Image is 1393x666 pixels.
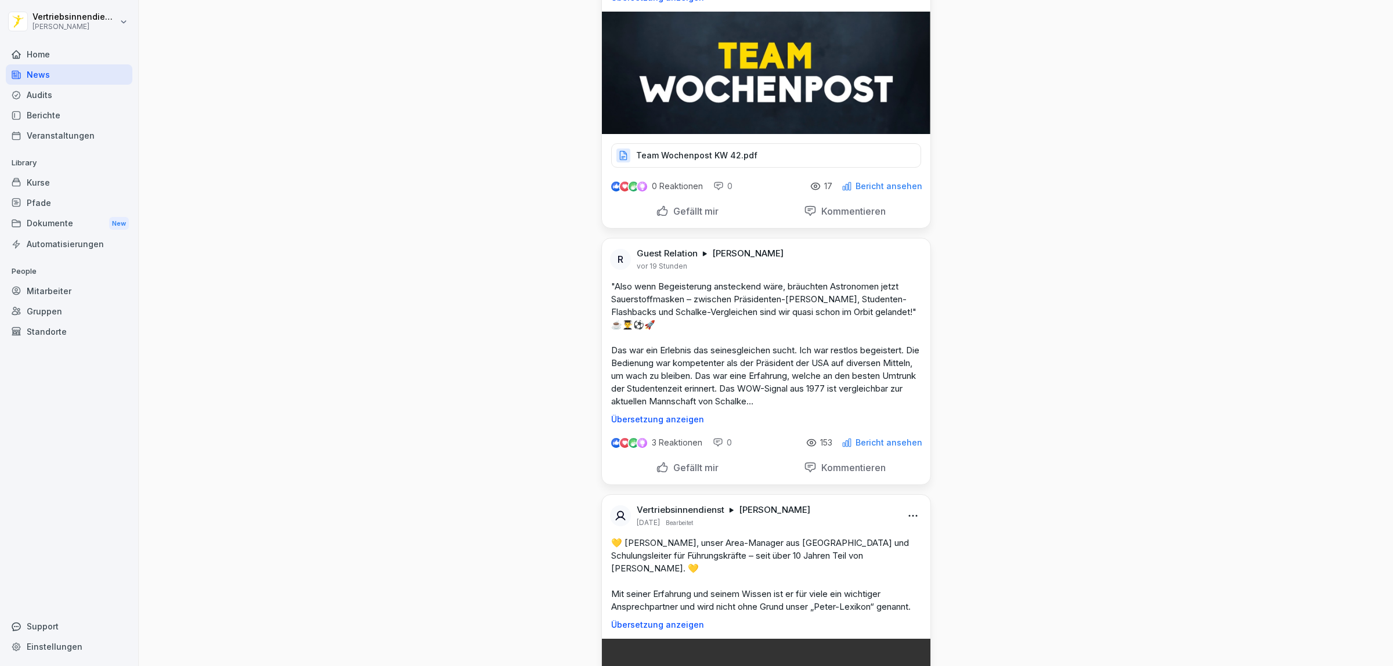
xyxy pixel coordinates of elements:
img: love [620,439,629,447]
a: DokumenteNew [6,213,132,234]
a: Team Wochenpost KW 42.pdf [611,153,921,165]
p: 💛 [PERSON_NAME], unser Area-Manager aus [GEOGRAPHIC_DATA] und Schulungsleiter für Führungskräfte ... [611,537,921,613]
div: Support [6,616,132,636]
img: like [611,182,620,191]
a: Kurse [6,172,132,193]
a: Einstellungen [6,636,132,657]
p: [PERSON_NAME] [712,248,784,259]
a: News [6,64,132,85]
img: celebrate [629,438,638,448]
p: [PERSON_NAME] [33,23,117,31]
div: 0 [713,180,732,192]
a: Veranstaltungen [6,125,132,146]
div: Dokumente [6,213,132,234]
p: Bericht ansehen [856,438,922,447]
p: Kommentieren [817,462,886,473]
img: inspiring [637,437,647,448]
a: Mitarbeiter [6,281,132,301]
p: Vertriebsinnendienst [637,504,724,516]
p: [DATE] [637,518,660,527]
p: 0 Reaktionen [652,182,703,191]
img: inspiring [637,181,647,191]
p: [PERSON_NAME] [739,504,810,516]
p: Vertriebsinnendienst [33,12,117,22]
p: Guest Relation [637,248,698,259]
div: New [109,217,129,230]
p: vor 19 Stunden [637,262,687,271]
img: itbev4jmiwke9alvgx05ez1k.png [602,12,930,134]
p: 17 [824,182,832,191]
a: Standorte [6,321,132,342]
div: R [610,249,631,270]
p: Übersetzung anzeigen [611,620,921,629]
a: Pfade [6,193,132,213]
a: Home [6,44,132,64]
p: 153 [820,438,832,447]
p: Team Wochenpost KW 42.pdf [636,150,757,161]
img: love [620,182,629,191]
p: Bericht ansehen [856,182,922,191]
a: Automatisierungen [6,234,132,254]
p: "Also wenn Begeisterung ansteckend wäre, bräuchten Astronomen jetzt Sauerstoffmasken – zwischen P... [611,280,921,408]
div: 0 [713,437,732,448]
img: celebrate [629,182,638,191]
p: Library [6,154,132,172]
a: Gruppen [6,301,132,321]
a: Audits [6,85,132,105]
p: Übersetzung anzeigen [611,415,921,424]
p: Gefällt mir [669,462,719,473]
p: Gefällt mir [669,205,719,217]
p: Kommentieren [817,205,886,217]
img: like [611,438,620,447]
p: 3 Reaktionen [652,438,702,447]
p: People [6,262,132,281]
p: Bearbeitet [666,518,693,527]
a: Berichte [6,105,132,125]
